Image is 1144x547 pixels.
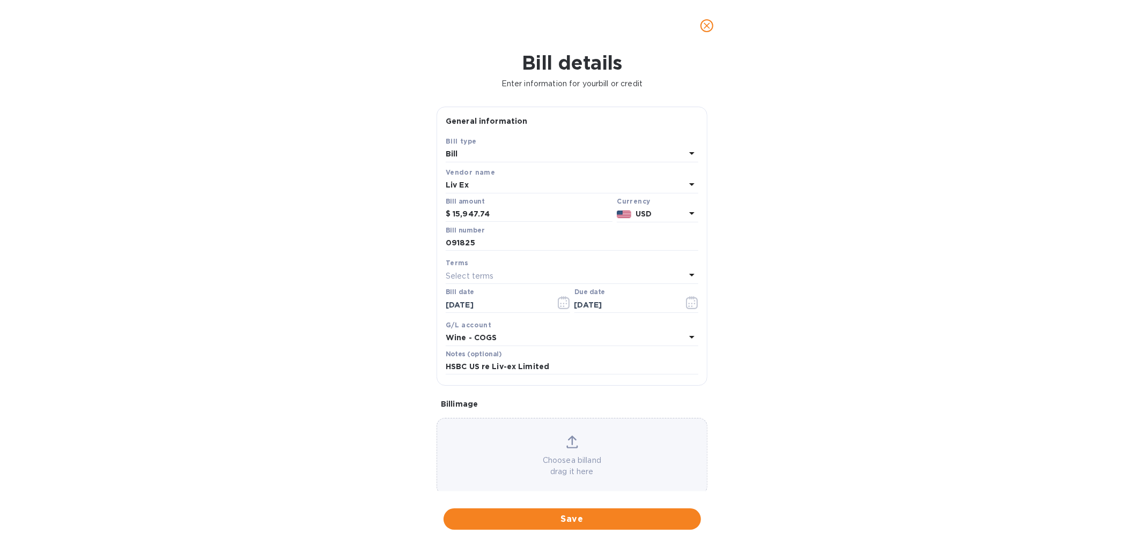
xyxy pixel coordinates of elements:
[446,271,494,282] p: Select terms
[446,227,484,234] label: Bill number
[446,149,458,158] b: Bill
[9,78,1135,89] p: Enter information for your bill or credit
[617,211,631,218] img: USD
[446,198,484,205] label: Bill amount
[446,206,453,222] div: $
[446,181,469,189] b: Liv Ex
[574,289,605,296] label: Due date
[446,137,477,145] b: Bill type
[446,321,491,329] b: G/L account
[446,235,698,251] input: Enter bill number
[446,359,698,375] input: Enter notes
[452,513,692,526] span: Save
[9,51,1135,74] h1: Bill details
[446,168,495,176] b: Vendor name
[446,259,469,267] b: Terms
[694,13,720,39] button: close
[437,455,707,477] p: Choose a bill and drag it here
[617,197,650,205] b: Currency
[446,351,502,357] label: Notes (optional)
[441,399,703,409] p: Bill image
[444,508,701,530] button: Save
[446,333,497,342] b: Wine - COGS
[446,297,547,313] input: Select date
[453,206,612,222] input: $ Enter bill amount
[446,117,528,125] b: General information
[446,289,474,296] label: Bill date
[574,297,676,313] input: Due date
[636,209,652,218] b: USD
